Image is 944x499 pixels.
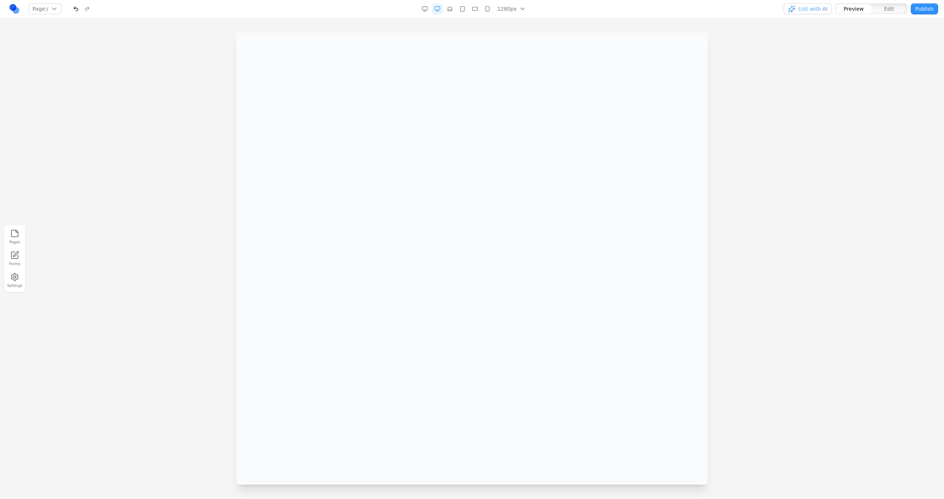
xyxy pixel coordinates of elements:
button: Mobile Landscape [469,3,480,14]
button: Desktop Wide [419,3,430,14]
button: Edit with AI [784,3,832,14]
button: Publish [911,3,938,14]
button: Mobile [482,3,493,14]
button: Pages [7,228,23,246]
span: Preview [844,5,864,13]
span: Edit with AI [798,5,827,13]
button: Settings [7,271,23,290]
button: Desktop [432,3,443,14]
span: Edit [884,5,894,13]
a: Forms [7,249,23,268]
button: Page:/ [29,3,62,14]
button: 1280px [494,3,528,14]
button: Tablet [457,3,468,14]
button: Laptop [444,3,455,14]
iframe: Preview [236,33,708,485]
